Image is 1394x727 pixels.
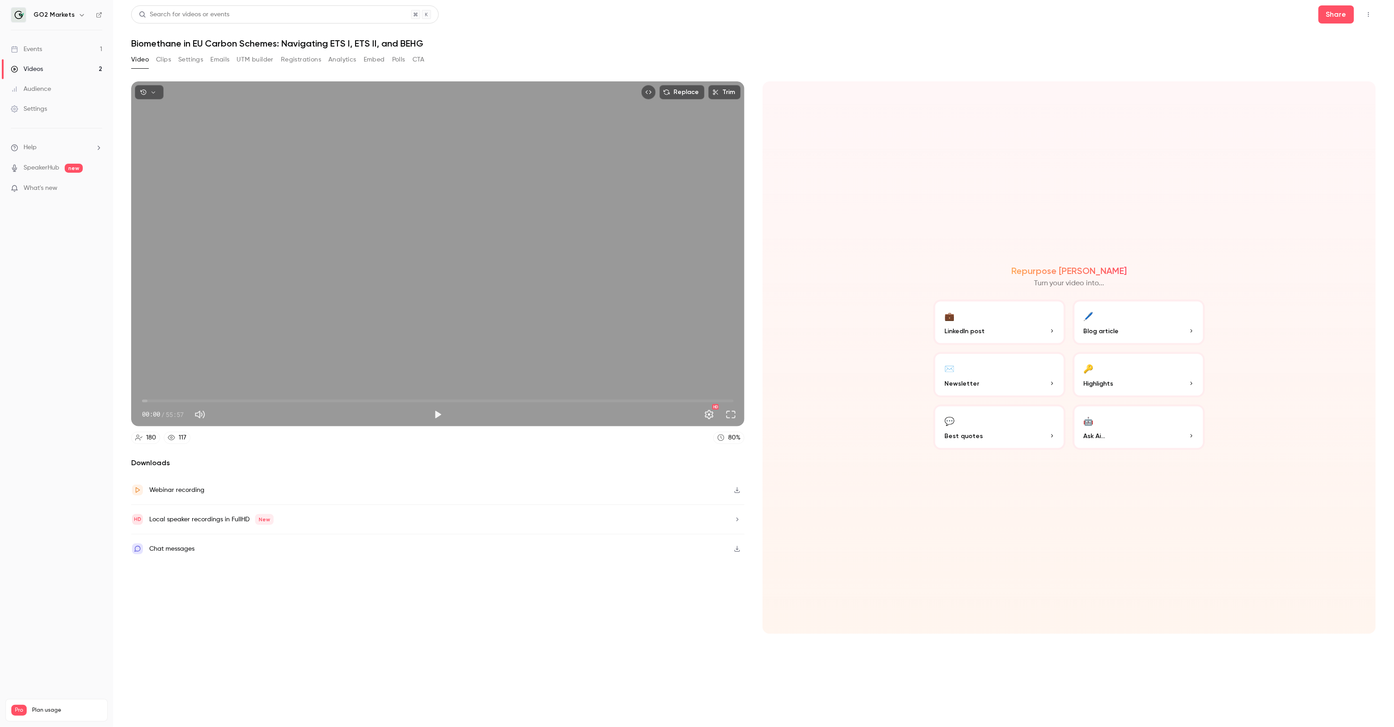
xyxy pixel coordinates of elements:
[944,361,954,375] div: ✉️
[33,10,75,19] h6: GO2 Markets
[1084,326,1119,336] span: Blog article
[944,414,954,428] div: 💬
[722,406,740,424] button: Full screen
[641,85,656,99] button: Embed video
[328,52,356,67] button: Analytics
[11,104,47,113] div: Settings
[24,143,37,152] span: Help
[156,52,171,67] button: Clips
[713,432,744,444] a: 80%
[131,458,744,468] h2: Downloads
[1073,300,1205,345] button: 🖊️Blog article
[413,52,425,67] button: CTA
[166,410,184,419] span: 55:57
[149,543,194,554] div: Chat messages
[1084,361,1094,375] div: 🔑
[65,164,83,173] span: new
[11,85,51,94] div: Audience
[1084,379,1114,388] span: Highlights
[1084,414,1094,428] div: 🤖
[164,432,190,444] a: 117
[728,433,740,443] div: 80 %
[712,404,719,410] div: HD
[142,410,160,419] span: 00:00
[1084,431,1105,441] span: Ask Ai...
[1318,5,1354,24] button: Share
[255,514,274,525] span: New
[11,45,42,54] div: Events
[944,379,979,388] span: Newsletter
[149,485,204,496] div: Webinar recording
[934,405,1066,450] button: 💬Best quotes
[281,52,321,67] button: Registrations
[146,433,156,443] div: 180
[131,38,1376,49] h1: Biomethane in EU Carbon Schemes: Navigating ETS I, ETS II, and BEHG
[210,52,229,67] button: Emails
[1084,309,1094,323] div: 🖊️
[32,707,102,714] span: Plan usage
[1361,7,1376,22] button: Top Bar Actions
[934,352,1066,397] button: ✉️Newsletter
[11,65,43,74] div: Videos
[131,432,160,444] a: 180
[944,326,985,336] span: LinkedIn post
[1073,405,1205,450] button: 🤖Ask Ai...
[11,705,27,716] span: Pro
[91,184,102,193] iframe: Noticeable Trigger
[1034,278,1105,289] p: Turn your video into...
[131,52,149,67] button: Video
[178,52,203,67] button: Settings
[142,410,184,419] div: 00:00
[364,52,385,67] button: Embed
[944,309,954,323] div: 💼
[944,431,983,441] span: Best quotes
[708,85,741,99] button: Trim
[1012,265,1127,276] h2: Repurpose [PERSON_NAME]
[149,514,274,525] div: Local speaker recordings in FullHD
[392,52,405,67] button: Polls
[934,300,1066,345] button: 💼LinkedIn post
[24,163,59,173] a: SpeakerHub
[161,410,165,419] span: /
[179,433,186,443] div: 117
[191,406,209,424] button: Mute
[11,143,102,152] li: help-dropdown-opener
[659,85,705,99] button: Replace
[237,52,274,67] button: UTM builder
[11,8,26,22] img: GO2 Markets
[1073,352,1205,397] button: 🔑Highlights
[429,406,447,424] button: Play
[139,10,229,19] div: Search for videos or events
[700,406,718,424] button: Settings
[24,184,57,193] span: What's new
